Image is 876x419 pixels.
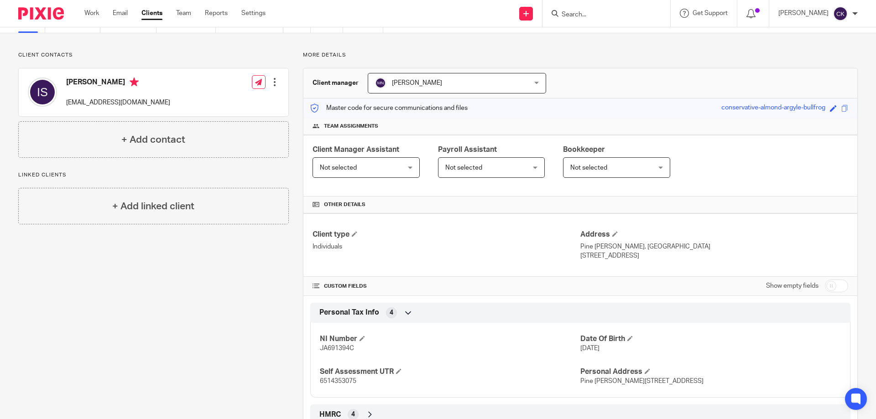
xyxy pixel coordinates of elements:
[563,146,605,153] span: Bookkeeper
[66,78,170,89] h4: [PERSON_NAME]
[324,201,365,208] span: Other details
[303,52,858,59] p: More details
[141,9,162,18] a: Clients
[112,199,194,213] h4: + Add linked client
[313,283,580,290] h4: CUSTOM FIELDS
[580,242,848,251] p: Pine [PERSON_NAME], [GEOGRAPHIC_DATA]
[580,367,841,377] h4: Personal Address
[561,11,643,19] input: Search
[313,230,580,239] h4: Client type
[84,9,99,18] a: Work
[351,410,355,419] span: 4
[320,334,580,344] h4: NI Number
[320,345,354,352] span: JA691394C
[392,80,442,86] span: [PERSON_NAME]
[310,103,468,113] p: Master code for secure communications and files
[580,251,848,260] p: [STREET_ADDRESS]
[721,103,825,114] div: conservative-almond-argyle-bullfrog
[324,123,378,130] span: Team assignments
[176,9,191,18] a: Team
[320,165,357,171] span: Not selected
[375,78,386,88] img: svg%3E
[313,78,359,88] h3: Client manager
[18,171,289,179] p: Linked clients
[205,9,228,18] a: Reports
[693,10,728,16] span: Get Support
[833,6,848,21] img: svg%3E
[390,308,393,317] span: 4
[113,9,128,18] a: Email
[130,78,139,87] i: Primary
[241,9,266,18] a: Settings
[438,146,497,153] span: Payroll Assistant
[580,230,848,239] h4: Address
[570,165,607,171] span: Not selected
[778,9,829,18] p: [PERSON_NAME]
[18,52,289,59] p: Client contacts
[28,78,57,107] img: svg%3E
[445,165,482,171] span: Not selected
[320,367,580,377] h4: Self Assessment UTR
[313,242,580,251] p: Individuals
[766,281,819,290] label: Show empty fields
[580,345,600,352] span: [DATE]
[319,308,379,317] span: Personal Tax Info
[18,7,64,20] img: Pixie
[320,378,356,384] span: 6514353075
[580,334,841,344] h4: Date Of Birth
[313,146,399,153] span: Client Manager Assistant
[121,133,185,147] h4: + Add contact
[66,98,170,107] p: [EMAIL_ADDRESS][DOMAIN_NAME]
[580,378,704,384] span: Pine [PERSON_NAME][STREET_ADDRESS]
